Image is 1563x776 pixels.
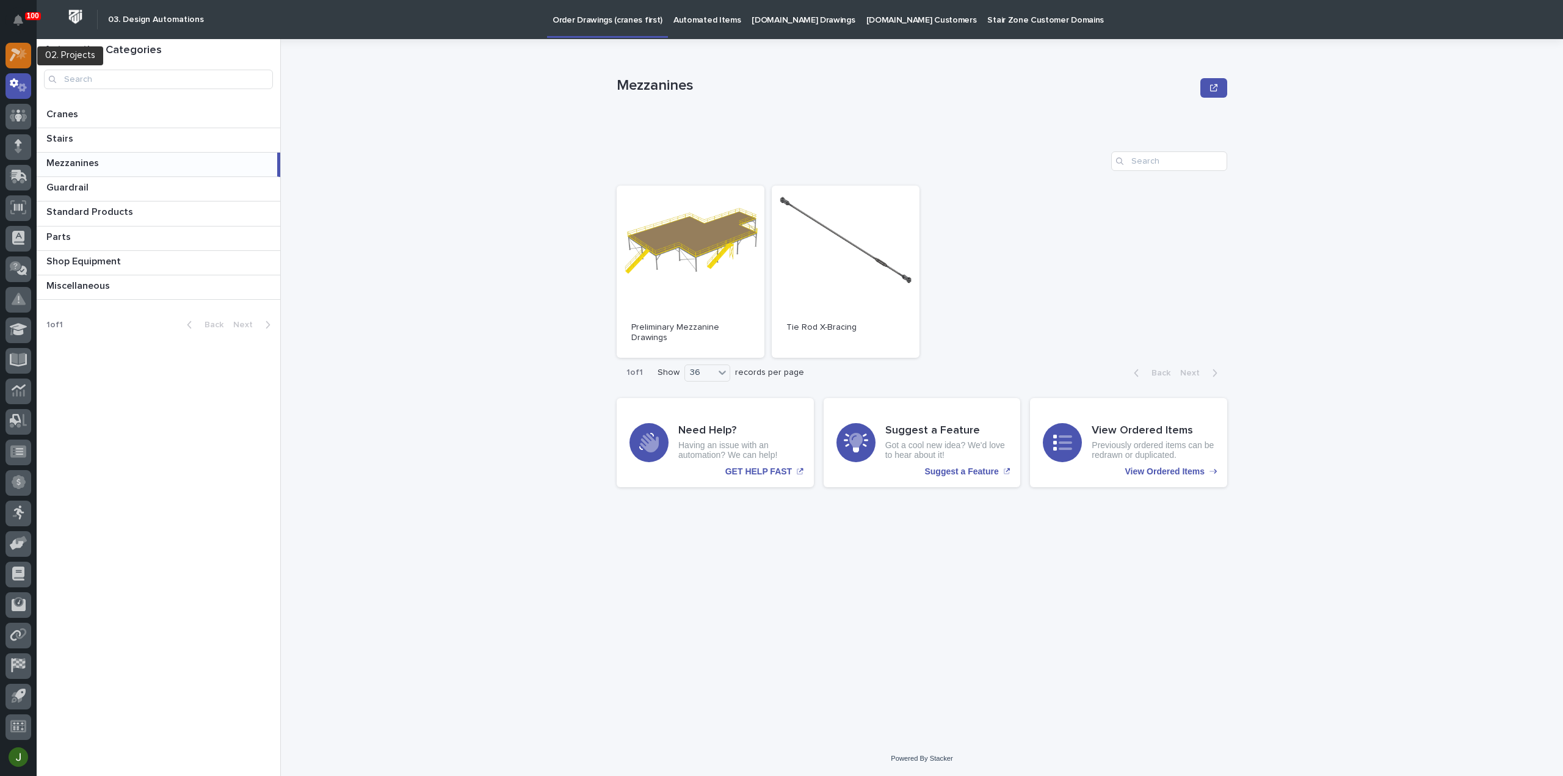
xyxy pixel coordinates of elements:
[46,131,76,145] p: Stairs
[678,440,801,461] p: Having an issue with an automation? We can help!
[924,466,998,477] p: Suggest a Feature
[1124,368,1175,379] button: Back
[37,128,280,153] a: StairsStairs
[1125,466,1205,477] p: View Ordered Items
[617,186,764,358] a: Preliminary Mezzanine Drawings
[1180,369,1207,377] span: Next
[631,322,750,343] p: Preliminary Mezzanine Drawings
[1175,368,1227,379] button: Next
[891,755,952,762] a: Powered By Stacker
[37,275,280,300] a: MiscellaneousMiscellaneous
[64,5,87,28] img: Workspace Logo
[44,44,273,57] h1: Automation Categories
[678,424,801,438] h3: Need Help?
[177,319,228,330] button: Back
[885,440,1008,461] p: Got a cool new idea? We'd love to hear about it!
[658,368,680,378] p: Show
[685,366,714,379] div: 36
[228,319,280,330] button: Next
[46,155,101,169] p: Mezzanines
[46,229,73,243] p: Parts
[46,253,123,267] p: Shop Equipment
[1092,440,1214,461] p: Previously ordered items can be redrawn or duplicated.
[1030,398,1227,487] a: View Ordered Items
[108,15,204,25] h2: 03. Design Automations
[37,251,280,275] a: Shop EquipmentShop Equipment
[37,201,280,226] a: Standard ProductsStandard Products
[46,278,112,292] p: Miscellaneous
[725,466,792,477] p: GET HELP FAST
[824,398,1021,487] a: Suggest a Feature
[5,744,31,770] button: users-avatar
[786,322,905,333] p: Tie Rod X-Bracing
[735,368,804,378] p: records per page
[37,227,280,251] a: PartsParts
[37,177,280,201] a: GuardrailGuardrail
[1092,424,1214,438] h3: View Ordered Items
[46,179,91,194] p: Guardrail
[885,424,1008,438] h3: Suggest a Feature
[1144,369,1170,377] span: Back
[15,15,31,34] div: Notifications100
[1111,151,1227,171] input: Search
[37,310,73,340] p: 1 of 1
[617,77,1195,95] p: Mezzanines
[44,70,273,89] input: Search
[37,104,280,128] a: CranesCranes
[5,7,31,33] button: Notifications
[617,398,814,487] a: GET HELP FAST
[37,153,280,177] a: MezzaninesMezzanines
[197,321,223,329] span: Back
[233,321,260,329] span: Next
[27,12,39,20] p: 100
[772,186,919,358] a: Tie Rod X-Bracing
[46,106,81,120] p: Cranes
[617,358,653,388] p: 1 of 1
[46,204,136,218] p: Standard Products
